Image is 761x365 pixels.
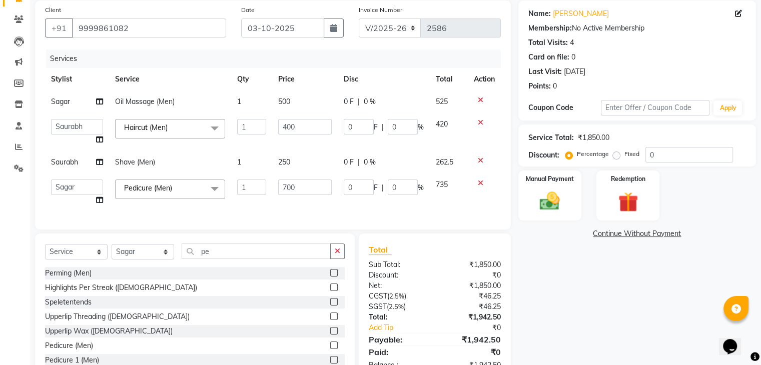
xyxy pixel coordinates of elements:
th: Stylist [45,68,109,90]
span: 2.5% [389,302,404,310]
span: Haircut (Men) [124,123,168,132]
span: 1 [237,157,241,166]
div: ₹1,850.00 [435,280,508,291]
span: 2.5% [389,292,404,300]
a: Continue Without Payment [520,228,754,239]
label: Invoice Number [359,5,402,14]
label: Redemption [611,174,645,183]
span: | [382,182,384,193]
label: Client [45,5,61,14]
div: Perming (Men) [45,268,92,278]
div: Paid: [361,346,435,358]
span: Total [369,244,392,255]
span: 420 [436,119,448,128]
div: Total Visits: [528,37,568,48]
div: Upperlip Wax ([DEMOGRAPHIC_DATA]) [45,326,173,336]
div: Net: [361,280,435,291]
label: Percentage [577,149,609,158]
label: Manual Payment [526,174,574,183]
span: | [358,157,360,167]
div: Speletentends [45,297,92,307]
img: _cash.svg [533,189,566,212]
div: ₹1,942.50 [435,333,508,345]
span: 250 [278,157,290,166]
span: 500 [278,97,290,106]
th: Service [109,68,231,90]
span: | [382,122,384,132]
div: Payable: [361,333,435,345]
div: Highlights Per Streak ([DEMOGRAPHIC_DATA]) [45,282,197,293]
a: [PERSON_NAME] [553,8,609,19]
div: Upperlip Threading ([DEMOGRAPHIC_DATA]) [45,311,190,322]
input: Search by Name/Mobile/Email/Code [72,18,226,37]
div: Name: [528,8,551,19]
span: Oil Massage (Men) [115,97,175,106]
div: Discount: [528,150,559,160]
th: Qty [231,68,272,90]
div: 0 [571,52,575,62]
button: Apply [713,100,742,115]
span: Shave (Men) [115,157,155,166]
div: ( ) [361,301,435,312]
span: Saurabh [51,157,78,166]
a: x [172,183,177,192]
div: Discount: [361,270,435,280]
span: 0 % [364,157,376,167]
div: Coupon Code [528,102,601,113]
div: ( ) [361,291,435,301]
div: Pedicure (Men) [45,340,93,351]
span: Sagar [51,97,70,106]
iframe: chat widget [719,325,751,355]
div: Services [46,49,508,68]
div: ₹46.25 [435,291,508,301]
div: Total: [361,312,435,322]
span: | [358,96,360,107]
div: ₹1,850.00 [435,259,508,270]
input: Search or Scan [182,243,331,259]
div: Service Total: [528,132,574,143]
span: F [374,182,378,193]
span: Pedicure (Men) [124,183,172,192]
div: Sub Total: [361,259,435,270]
span: % [418,182,424,193]
input: Enter Offer / Coupon Code [601,100,710,115]
div: ₹46.25 [435,301,508,312]
span: 735 [436,180,448,189]
th: Total [430,68,468,90]
div: ₹1,850.00 [578,132,609,143]
img: _gift.svg [612,189,644,214]
div: Points: [528,81,551,91]
span: 0 % [364,96,376,107]
a: x [168,123,172,132]
span: % [418,122,424,132]
div: ₹0 [435,270,508,280]
span: CGST [369,291,387,300]
a: Add Tip [361,322,447,333]
span: 0 F [344,157,354,167]
div: Last Visit: [528,66,562,77]
div: Membership: [528,23,572,33]
span: 525 [436,97,448,106]
div: ₹0 [447,322,508,333]
span: 262.5 [436,157,453,166]
span: 1 [237,97,241,106]
div: 4 [570,37,574,48]
label: Fixed [624,149,639,158]
span: SGST [369,302,387,311]
div: ₹0 [435,346,508,358]
th: Price [272,68,338,90]
label: Date [241,5,255,14]
div: Card on file: [528,52,569,62]
th: Disc [338,68,430,90]
div: 0 [553,81,557,91]
button: +91 [45,18,73,37]
div: No Active Membership [528,23,746,33]
th: Action [468,68,501,90]
div: [DATE] [564,66,585,77]
span: 0 F [344,96,354,107]
span: F [374,122,378,132]
div: ₹1,942.50 [435,312,508,322]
